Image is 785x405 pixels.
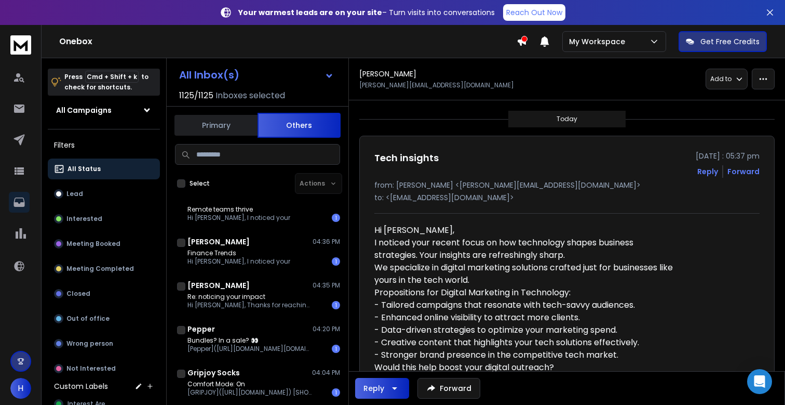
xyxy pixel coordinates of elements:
p: All Status [67,165,101,173]
h3: Custom Labels [54,381,108,391]
p: Press to check for shortcuts. [64,72,148,93]
h1: Tech insights [374,151,439,165]
h1: All Campaigns [56,105,112,115]
button: Others [258,113,341,138]
label: Select [190,179,210,188]
p: [PERSON_NAME][EMAIL_ADDRESS][DOMAIN_NAME] [359,81,514,89]
button: H [10,378,31,399]
p: to: <[EMAIL_ADDRESS][DOMAIN_NAME]> [374,192,760,203]
div: Forward [727,166,760,177]
p: – Turn visits into conversations [238,7,495,18]
button: Reply [355,378,409,399]
p: Reach Out Now [506,7,562,18]
h1: [PERSON_NAME] [187,237,250,247]
div: 1 [332,301,340,309]
div: Reply [363,383,384,394]
button: All Inbox(s) [171,64,342,85]
p: Interested [66,215,102,223]
div: 1 [332,388,340,397]
span: 1125 / 1125 [179,89,213,102]
p: Comfort Mode: On [187,380,312,388]
p: Lead [66,190,83,198]
p: from: [PERSON_NAME] <[PERSON_NAME][EMAIL_ADDRESS][DOMAIN_NAME]> [374,180,760,190]
p: [Pepper]([URL][DOMAIN_NAME][DOMAIN_NAME]) [The more you bundle, the [187,345,312,353]
button: All Campaigns [48,100,160,121]
button: Reply [697,166,718,177]
p: 04:36 PM [313,238,340,246]
h3: Filters [48,138,160,152]
p: [GRIPJOY]([URL][DOMAIN_NAME]) [SHOP GRIPJOY]([URL][DOMAIN_NAME]) [Crew Socks Women]([URL][DOMAIN_... [187,388,312,397]
p: Hi [PERSON_NAME], Thanks for reaching out! [187,301,312,309]
button: All Status [48,159,160,179]
p: Meeting Completed [66,265,134,273]
button: Wrong person [48,333,160,354]
p: Closed [66,290,90,298]
h1: Pepper [187,324,215,334]
p: Finance Trends [187,249,290,257]
button: Interested [48,208,160,229]
a: Reach Out Now [503,4,565,21]
img: logo [10,35,31,55]
p: Re: noticing your impact [187,293,312,301]
p: Hi [PERSON_NAME], I noticed your [187,257,290,266]
p: 04:20 PM [313,325,340,333]
p: Meeting Booked [66,240,120,248]
p: Add to [710,75,732,83]
h1: Gripjoy Socks [187,368,240,378]
button: Primary [174,114,258,137]
p: Remote teams thrive [187,205,290,214]
div: 1 [332,345,340,353]
button: Get Free Credits [679,31,767,52]
button: Forward [417,378,480,399]
p: Bundles? In a sale? 👀 [187,336,312,345]
p: Hi [PERSON_NAME], I noticed your [187,214,290,222]
button: Not Interested [48,358,160,379]
p: Not Interested [66,364,116,373]
p: Wrong person [66,339,113,348]
div: 1 [332,257,340,266]
button: Out of office [48,308,160,329]
h1: All Inbox(s) [179,70,239,80]
strong: Your warmest leads are on your site [238,7,382,18]
p: 04:35 PM [313,281,340,290]
p: Out of office [66,315,110,323]
button: Meeting Booked [48,233,160,254]
div: 1 [332,214,340,222]
h1: Onebox [59,35,517,48]
h3: Inboxes selected [215,89,285,102]
h1: [PERSON_NAME] [187,280,250,291]
p: [DATE] : 05:37 pm [696,151,760,161]
span: Cmd + Shift + k [85,71,139,83]
p: Today [557,115,577,123]
div: Open Intercom Messenger [747,369,772,394]
p: 04:04 PM [312,369,340,377]
button: Meeting Completed [48,258,160,279]
button: Closed [48,283,160,304]
p: My Workspace [569,36,629,47]
p: Get Free Credits [700,36,760,47]
button: Lead [48,184,160,204]
h1: [PERSON_NAME] [359,69,416,79]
